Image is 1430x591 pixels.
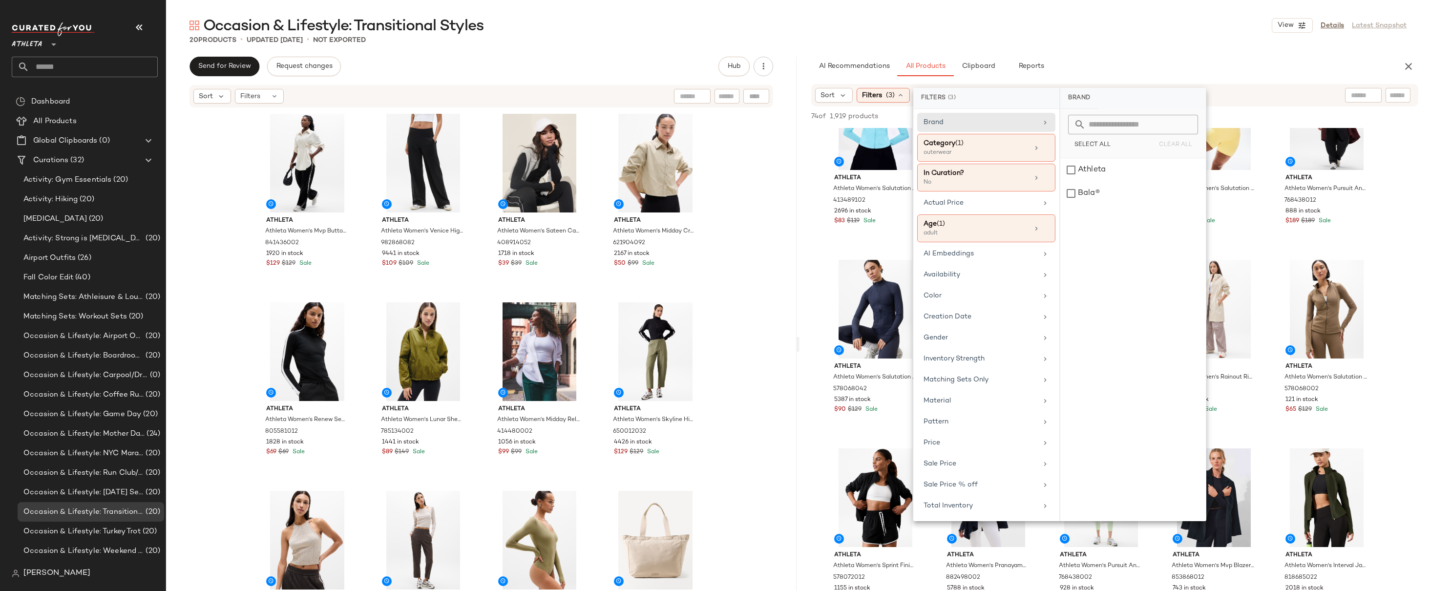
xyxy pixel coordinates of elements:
span: (20) [144,448,160,459]
span: Sale [291,449,305,455]
span: 768438002 [1059,573,1092,582]
span: 2167 in stock [614,250,650,258]
span: (0) [97,135,109,147]
span: Occasion & Lifestyle: Mother Daughter Moves [23,428,145,440]
span: (32) [68,155,84,166]
span: $50 [614,259,626,268]
span: Sale [297,260,312,267]
span: Matching Sets: Workout Sets [23,311,127,322]
span: 785134002 [381,427,414,436]
span: Athleta Women's Pursuit Anorak Garnet Petite Size XS [1284,185,1367,193]
span: (20) [144,233,160,244]
img: svg%3e [189,21,199,30]
span: 2696 in stock [834,207,871,216]
img: cn60363544.jpg [490,491,589,590]
span: 1056 in stock [498,438,536,447]
span: 414480002 [497,427,532,436]
span: Activity: Hiking [23,194,78,205]
span: Occasion & Lifestyle: Game Day [23,409,141,420]
span: (20) [144,487,160,498]
span: Athleta Women's Salutation Crop Jacket Aqua Size XXS [833,185,916,193]
span: Occasion & Lifestyle: Transitional Styles [203,17,484,36]
span: Sale [645,449,659,455]
span: $99 [498,448,509,457]
span: Occasion & Lifestyle: [DATE] Self Care/Lounge [23,487,144,498]
button: Hub [718,57,750,76]
span: $119 [847,217,860,226]
span: Athleta Women's Rainout Ridge Long Trench Bone Size XS [1172,373,1254,382]
span: Occasion & Lifestyle: Turkey Trot [23,526,141,537]
img: cn56942735.jpg [490,114,589,212]
span: Dashboard [31,96,70,107]
button: Send for Review [189,57,259,76]
span: 805581012 [265,427,298,436]
span: Athleta [382,405,464,414]
span: $129 [848,405,862,414]
span: Price [924,439,940,446]
a: Details [1321,21,1344,31]
span: Activity: Strong is [MEDICAL_DATA] [23,233,144,244]
img: cn59376934.jpg [826,448,925,547]
span: Sale Price % off [924,481,978,488]
span: Athleta Women's Sateen Cap Bright White One Size [497,227,580,236]
span: 121 in stock [1285,396,1318,404]
span: $69 [266,448,276,457]
span: Athleta [1173,551,1255,560]
span: 413489102 [833,196,865,205]
span: 578068002 [1284,385,1319,394]
span: 578072012 [833,573,865,582]
span: Athleta [1060,551,1142,560]
span: Athleta Women's Sprint Finish Jacket Black Size XXS [833,562,916,570]
span: Sort [820,90,835,101]
span: Sale [1201,218,1215,224]
span: Sale [1203,406,1217,413]
span: Athleta [498,405,581,414]
span: Athleta [947,551,1030,560]
span: 888 in stock [1285,207,1321,216]
span: Athleta Women's Mvp Button Down Bone Size L [265,227,348,236]
span: Athleta Women's Salutation Jacket 2.0 Clay Size XXS [1284,373,1367,382]
span: Athleta [266,216,349,225]
span: 5387 in stock [834,396,871,404]
img: cn60540394.jpg [490,302,589,401]
span: Creation Date [924,313,971,320]
span: Pattern [924,418,948,425]
span: Athleta Women's Salutation Jacket 2.0 Navy Size XS [833,373,916,382]
span: $99 [511,448,522,457]
span: AI Recommendations [819,63,890,70]
span: 882498002 [946,573,980,582]
span: (20) [141,409,158,420]
img: cn60331894.jpg [374,491,472,590]
span: Activity: Gym Essentials [23,174,111,186]
span: 9441 in stock [382,250,420,258]
span: $39 [511,259,522,268]
img: cn58549384.jpg [606,114,704,212]
img: cn59333637.jpg [1278,260,1376,359]
span: $129 [266,259,280,268]
span: Occasion & Lifestyle: NYC Marathon [23,448,144,459]
span: All Products [33,116,77,127]
span: 1,919 products [830,111,878,122]
span: 818685022 [1284,573,1317,582]
span: Athleta [1285,174,1368,183]
span: Sale Price [924,460,956,467]
span: $65 [1285,405,1296,414]
span: Occasion & Lifestyle: Coffee Run [23,389,144,401]
span: $189 [1301,217,1315,226]
span: $90 [834,405,846,414]
span: Sale [863,406,878,413]
span: Sale [415,260,429,267]
button: Request changes [267,57,340,76]
span: (0) [148,370,160,381]
span: Category [924,140,955,147]
div: Brand [1060,88,1098,109]
span: $189 [1285,217,1299,226]
span: • [307,34,309,46]
span: (20) [144,389,160,401]
span: 20 [189,37,198,44]
span: Athleta Women's Pursuit Anorak Bright White Size XXS [1059,562,1141,570]
span: $109 [399,259,413,268]
span: Athleta Women's Interval Jacket Aspen Olive Size XXS [1284,562,1367,570]
span: Sale [411,449,425,455]
span: 1828 in stock [266,438,304,447]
